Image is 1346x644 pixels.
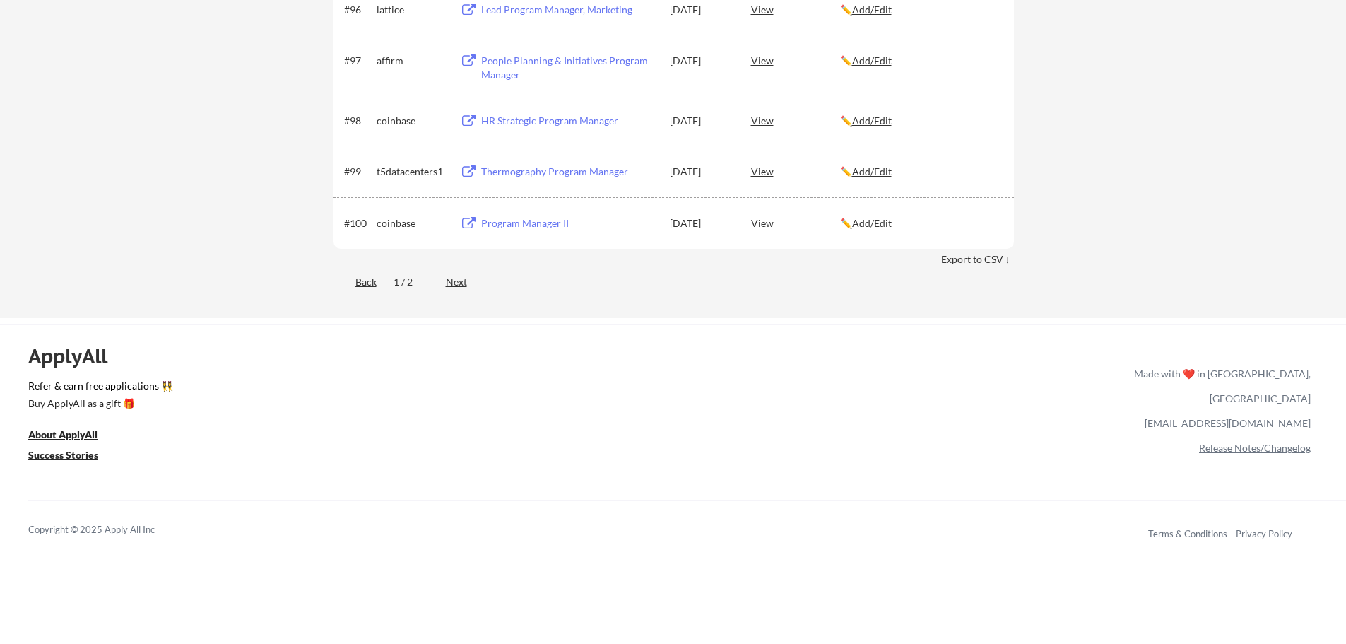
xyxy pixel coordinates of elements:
div: ApplyAll [28,344,124,368]
div: Export to CSV ↓ [941,252,1014,267]
a: Success Stories [28,447,117,465]
div: View [751,107,840,133]
div: #100 [344,216,372,230]
a: Privacy Policy [1236,528,1292,539]
a: Release Notes/Changelog [1199,442,1311,454]
div: [DATE] [670,165,732,179]
div: coinbase [377,114,447,128]
u: Add/Edit [852,217,892,229]
div: Made with ❤️ in [GEOGRAPHIC_DATA], [GEOGRAPHIC_DATA] [1128,361,1311,411]
div: Thermography Program Manager [481,165,656,179]
div: #97 [344,54,372,68]
div: ✏️ [840,3,1001,17]
div: ✏️ [840,54,1001,68]
div: View [751,158,840,184]
div: Copyright © 2025 Apply All Inc [28,523,191,537]
div: #99 [344,165,372,179]
a: Terms & Conditions [1148,528,1227,539]
u: Success Stories [28,449,98,461]
div: View [751,210,840,235]
div: [DATE] [670,216,732,230]
a: [EMAIL_ADDRESS][DOMAIN_NAME] [1145,417,1311,429]
div: affirm [377,54,447,68]
div: 1 / 2 [394,275,429,289]
div: ✏️ [840,216,1001,230]
div: [DATE] [670,114,732,128]
a: Buy ApplyAll as a gift 🎁 [28,396,170,414]
div: lattice [377,3,447,17]
div: Program Manager II [481,216,656,230]
div: ✏️ [840,114,1001,128]
div: Next [446,275,483,289]
u: Add/Edit [852,165,892,177]
u: Add/Edit [852,115,892,127]
div: coinbase [377,216,447,230]
div: Lead Program Manager, Marketing [481,3,656,17]
div: View [751,47,840,73]
div: #96 [344,3,372,17]
div: #98 [344,114,372,128]
div: t5datacenters1 [377,165,447,179]
u: Add/Edit [852,54,892,66]
div: ✏️ [840,165,1001,179]
div: People Planning & Initiatives Program Manager [481,54,656,81]
a: Refer & earn free applications 👯‍♀️ [28,381,839,396]
u: About ApplyAll [28,428,98,440]
div: [DATE] [670,54,732,68]
u: Add/Edit [852,4,892,16]
div: HR Strategic Program Manager [481,114,656,128]
a: About ApplyAll [28,427,117,445]
div: [DATE] [670,3,732,17]
div: Back [333,275,377,289]
div: Buy ApplyAll as a gift 🎁 [28,399,170,409]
